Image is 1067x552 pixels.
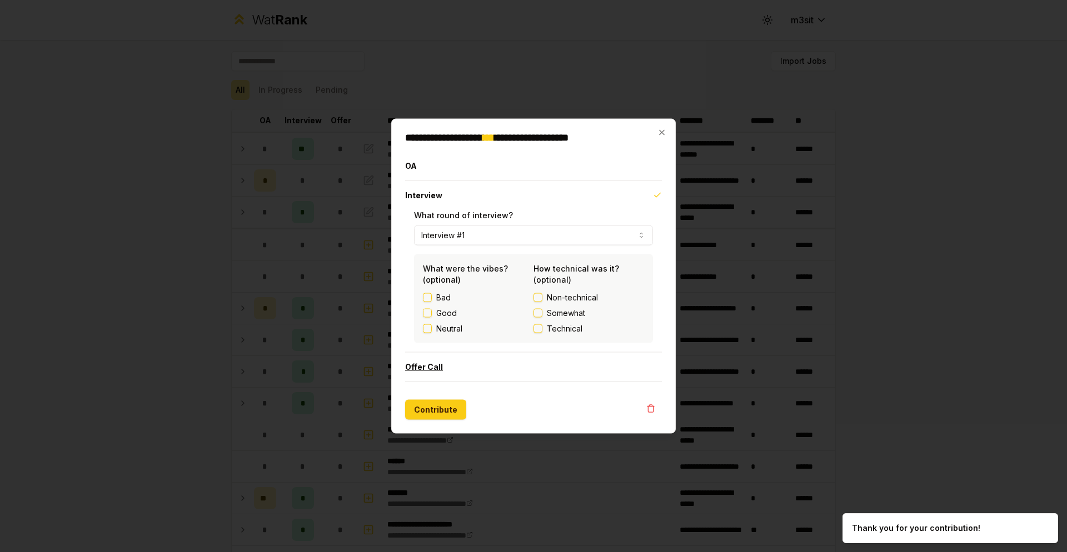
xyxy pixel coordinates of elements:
span: Non-technical [547,292,598,303]
label: What round of interview? [414,210,513,220]
button: Somewhat [533,309,542,318]
label: Neutral [436,323,462,334]
button: Offer Call [405,353,662,382]
button: Technical [533,324,542,333]
button: Contribute [405,400,466,420]
label: What were the vibes? (optional) [423,264,508,284]
button: Non-technical [533,293,542,302]
button: Interview [405,181,662,210]
div: Interview [405,210,662,352]
button: OA [405,152,662,180]
label: Bad [436,292,451,303]
span: Technical [547,323,582,334]
span: Somewhat [547,308,585,319]
label: Good [436,308,457,319]
label: How technical was it? (optional) [533,264,619,284]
